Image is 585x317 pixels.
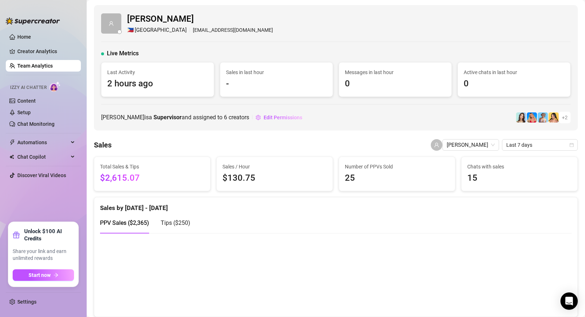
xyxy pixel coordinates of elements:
[100,163,204,171] span: Total Sales & Tips
[562,113,568,121] span: + 2
[17,299,36,305] a: Settings
[222,163,327,171] span: Sales / Hour
[226,77,327,91] span: -
[345,68,446,76] span: Messages in last hour
[527,112,537,123] img: Ashley
[569,143,574,147] span: calendar
[13,231,20,239] span: gift
[29,272,51,278] span: Start now
[17,172,66,178] a: Discover Viral Videos
[17,63,53,69] a: Team Analytics
[516,112,526,123] img: Amelia
[135,26,187,35] span: [GEOGRAPHIC_DATA]
[13,248,74,262] span: Share your link and earn unlimited rewards
[224,114,227,121] span: 6
[161,219,190,226] span: Tips ( $250 )
[107,49,139,58] span: Live Metrics
[6,17,60,25] img: logo-BBDzfeDw.svg
[53,273,58,278] span: arrow-right
[94,140,112,150] h4: Sales
[506,140,573,150] span: Last 7 days
[345,163,449,171] span: Number of PPVs Sold
[24,228,74,242] strong: Unlock $100 AI Credits
[17,46,75,57] a: Creator Analytics
[127,12,273,26] span: [PERSON_NAME]
[17,34,31,40] a: Home
[434,142,439,147] span: user
[560,292,578,310] div: Open Intercom Messenger
[13,269,74,281] button: Start nowarrow-right
[256,115,261,120] span: setting
[538,112,548,123] img: Vanessa
[9,140,15,145] span: thunderbolt
[9,154,14,159] img: Chat Copilot
[447,140,495,150] span: lyka darvin
[109,21,114,26] span: user
[127,26,134,35] span: 🇵🇭
[222,171,327,185] span: $130.75
[345,77,446,91] span: 0
[17,137,69,148] span: Automations
[17,151,69,163] span: Chat Copilot
[17,110,31,115] a: Setup
[101,113,249,122] span: [PERSON_NAME] is a and assigned to creators
[464,68,564,76] span: Active chats in last hour
[467,163,572,171] span: Chats with sales
[464,77,564,91] span: 0
[17,98,36,104] a: Content
[467,171,572,185] span: 15
[153,114,182,121] b: Supervisor
[17,121,55,127] a: Chat Monitoring
[100,171,204,185] span: $2,615.07
[226,68,327,76] span: Sales in last hour
[49,81,61,92] img: AI Chatter
[107,68,208,76] span: Last Activity
[127,26,273,35] div: [EMAIL_ADDRESS][DOMAIN_NAME]
[100,219,149,226] span: PPV Sales ( $2,365 )
[100,197,572,213] div: Sales by [DATE] - [DATE]
[264,115,302,120] span: Edit Permissions
[10,84,47,91] span: Izzy AI Chatter
[345,171,449,185] span: 25
[549,112,559,123] img: Jocelyn
[255,112,303,123] button: Edit Permissions
[107,77,208,91] span: 2 hours ago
